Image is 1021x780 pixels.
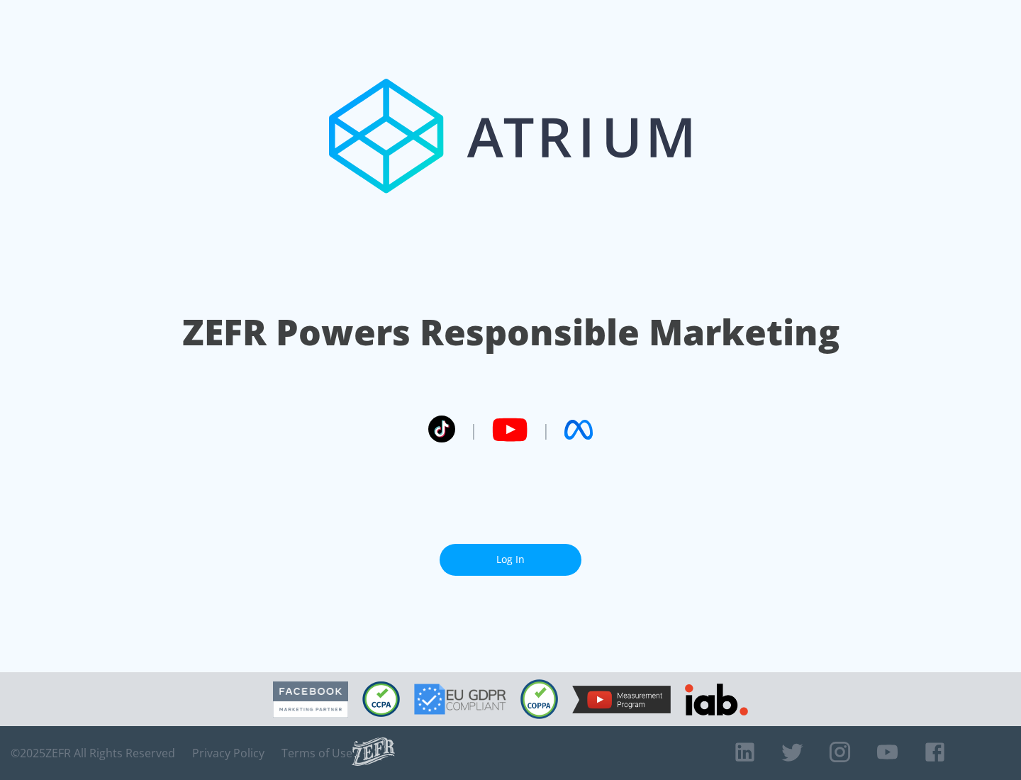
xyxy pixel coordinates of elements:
h1: ZEFR Powers Responsible Marketing [182,308,839,357]
a: Log In [440,544,581,576]
a: Privacy Policy [192,746,264,760]
img: Facebook Marketing Partner [273,681,348,718]
img: GDPR Compliant [414,684,506,715]
span: | [469,419,478,440]
span: © 2025 ZEFR All Rights Reserved [11,746,175,760]
a: Terms of Use [281,746,352,760]
img: IAB [685,684,748,715]
img: YouTube Measurement Program [572,686,671,713]
span: | [542,419,550,440]
img: COPPA Compliant [520,679,558,719]
img: CCPA Compliant [362,681,400,717]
